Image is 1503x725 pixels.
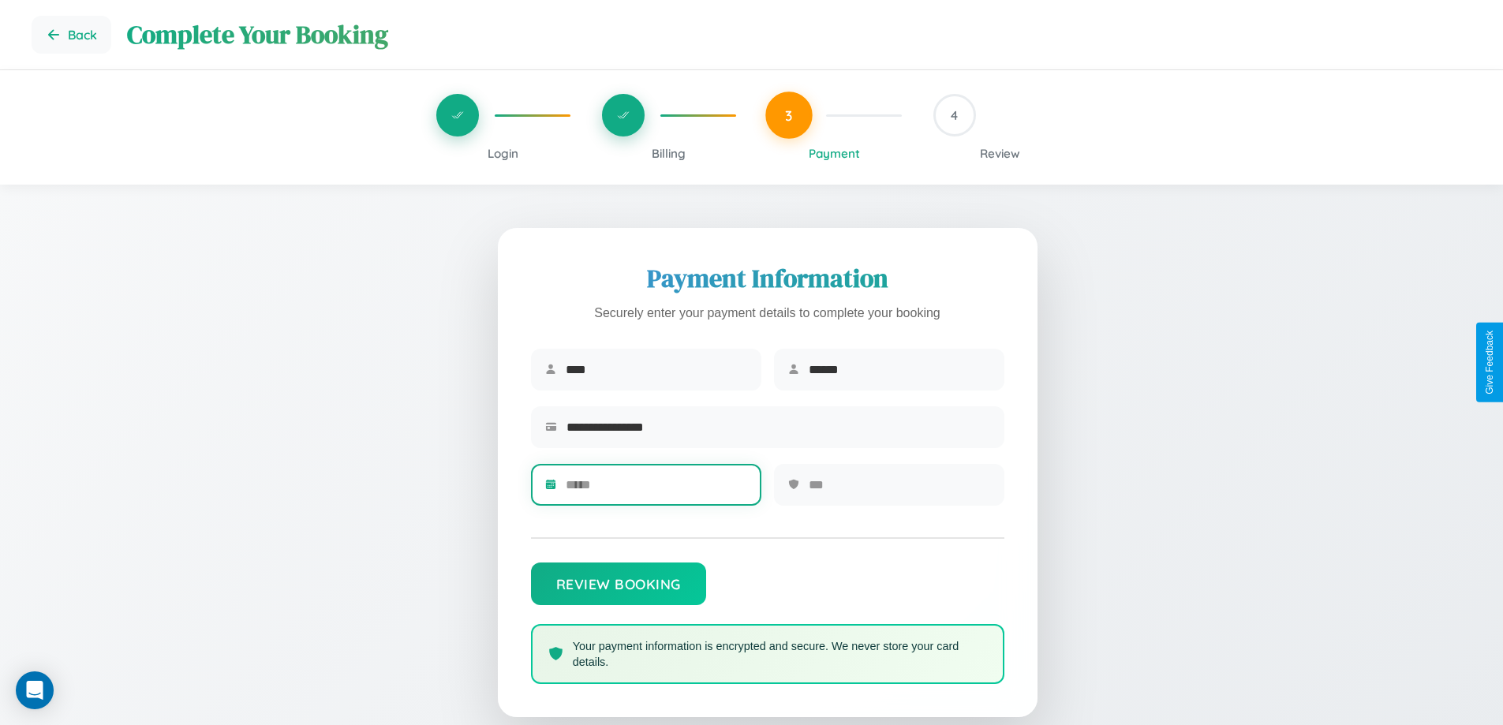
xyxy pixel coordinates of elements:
[573,638,987,670] p: Your payment information is encrypted and secure. We never store your card details.
[785,107,793,124] span: 3
[488,146,518,161] span: Login
[32,16,111,54] button: Go back
[531,302,1004,325] p: Securely enter your payment details to complete your booking
[951,107,958,123] span: 4
[16,671,54,709] div: Open Intercom Messenger
[1484,331,1495,394] div: Give Feedback
[652,146,686,161] span: Billing
[531,562,706,605] button: Review Booking
[809,146,860,161] span: Payment
[980,146,1020,161] span: Review
[127,17,1471,52] h1: Complete Your Booking
[531,261,1004,296] h2: Payment Information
